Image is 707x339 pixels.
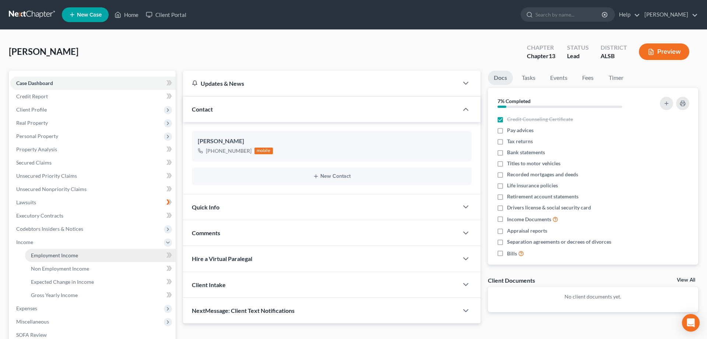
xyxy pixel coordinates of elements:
[567,52,589,60] div: Lead
[198,173,466,179] button: New Contact
[507,116,573,123] span: Credit Counseling Certificate
[497,98,531,104] strong: 7% Completed
[16,305,37,311] span: Expenses
[25,249,176,262] a: Employment Income
[198,137,466,146] div: [PERSON_NAME]
[16,146,57,152] span: Property Analysis
[16,186,87,192] span: Unsecured Nonpriority Claims
[567,43,589,52] div: Status
[16,226,83,232] span: Codebtors Insiders & Notices
[527,43,555,52] div: Chapter
[615,8,640,21] a: Help
[16,318,49,325] span: Miscellaneous
[576,71,600,85] a: Fees
[25,289,176,302] a: Gross Yearly Income
[16,159,52,166] span: Secured Claims
[641,8,698,21] a: [PERSON_NAME]
[16,133,58,139] span: Personal Property
[31,252,78,258] span: Employment Income
[9,46,78,57] span: [PERSON_NAME]
[77,12,102,18] span: New Case
[10,156,176,169] a: Secured Claims
[507,127,534,134] span: Pay advices
[16,93,48,99] span: Credit Report
[16,199,36,205] span: Lawsuits
[544,71,573,85] a: Events
[507,238,611,246] span: Separation agreements or decrees of divorces
[507,138,533,145] span: Tax returns
[111,8,142,21] a: Home
[16,120,48,126] span: Real Property
[16,80,53,86] span: Case Dashboard
[31,279,94,285] span: Expected Change in Income
[142,8,190,21] a: Client Portal
[192,80,450,87] div: Updates & News
[507,171,578,178] span: Recorded mortgages and deeds
[507,216,551,223] span: Income Documents
[549,52,555,59] span: 13
[192,204,219,211] span: Quick Info
[25,262,176,275] a: Non Employment Income
[16,332,47,338] span: SOFA Review
[10,143,176,156] a: Property Analysis
[535,8,603,21] input: Search by name...
[507,160,560,167] span: Titles to motor vehicles
[507,193,578,200] span: Retirement account statements
[639,43,689,60] button: Preview
[192,106,213,113] span: Contact
[677,278,695,283] a: View All
[601,52,627,60] div: ALSB
[10,77,176,90] a: Case Dashboard
[192,229,220,236] span: Comments
[31,292,78,298] span: Gross Yearly Income
[507,182,558,189] span: Life insurance policies
[192,255,252,262] span: Hire a Virtual Paralegal
[10,196,176,209] a: Lawsuits
[682,314,700,332] div: Open Intercom Messenger
[192,281,226,288] span: Client Intake
[10,169,176,183] a: Unsecured Priority Claims
[507,204,591,211] span: Drivers license & social security card
[507,250,517,257] span: Bills
[206,147,252,155] div: [PHONE_NUMBER]
[10,183,176,196] a: Unsecured Nonpriority Claims
[507,227,547,234] span: Appraisal reports
[10,209,176,222] a: Executory Contracts
[601,43,627,52] div: District
[488,276,535,284] div: Client Documents
[16,239,33,245] span: Income
[16,173,77,179] span: Unsecured Priority Claims
[10,90,176,103] a: Credit Report
[31,265,89,272] span: Non Employment Income
[516,71,541,85] a: Tasks
[254,148,273,154] div: mobile
[527,52,555,60] div: Chapter
[25,275,176,289] a: Expected Change in Income
[494,293,692,300] p: No client documents yet.
[16,106,47,113] span: Client Profile
[603,71,629,85] a: Timer
[488,71,513,85] a: Docs
[16,212,63,219] span: Executory Contracts
[192,307,295,314] span: NextMessage: Client Text Notifications
[507,149,545,156] span: Bank statements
